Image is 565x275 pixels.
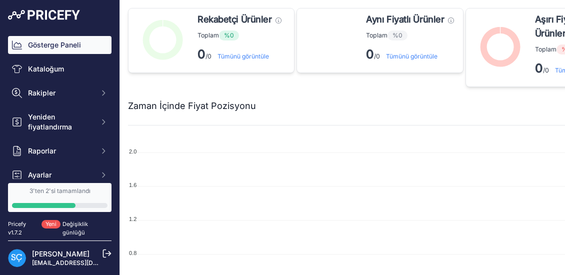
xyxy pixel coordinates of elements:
[8,142,111,160] button: Raporlar
[128,100,256,111] font: Zaman İçinde Fiyat Pozisyonu
[205,52,211,60] font: /0
[535,45,556,53] font: Toplam
[366,47,374,61] font: 0
[45,220,56,227] font: Yeni
[62,220,88,236] a: Değişiklik günlüğü
[129,148,136,154] tspan: 2.0
[197,14,271,24] font: Rekabetçi Ürünler
[197,47,205,61] font: 0
[8,183,111,212] a: 3'ten 2'si tamamlandı
[8,60,111,78] a: Kataloğum
[28,64,64,73] font: Kataloğum
[32,249,89,258] a: [PERSON_NAME]
[129,182,136,188] tspan: 1.6
[8,108,111,136] button: Yeniden fiyatlandırma
[8,166,111,184] button: Ayarlar
[386,52,437,60] a: Tümünü görüntüle
[28,146,56,155] font: Raporlar
[29,187,90,194] font: 3'ten 2'si tamamlandı
[8,36,111,54] a: Gösterge Paneli
[129,250,136,256] tspan: 0.8
[366,31,387,39] font: Toplam
[217,52,269,60] a: Tümünü görüntüle
[8,220,26,236] font: Pricefy v1.7.2
[535,61,543,75] font: 0
[28,40,81,49] font: Gösterge Paneli
[28,170,51,179] font: Ayarlar
[197,31,219,39] font: Toplam
[543,66,549,74] font: /0
[28,88,55,97] font: Rakipler
[374,52,380,60] font: /0
[366,14,444,24] font: Aynı Fiyatlı Ürünler
[224,31,234,39] font: %0
[28,112,72,131] font: Yeniden fiyatlandırma
[32,259,136,266] a: [EMAIL_ADDRESS][DOMAIN_NAME]
[392,31,402,39] font: %0
[8,10,80,20] img: Pricefy Logo
[8,84,111,102] button: Rakipler
[129,216,136,222] tspan: 1.2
